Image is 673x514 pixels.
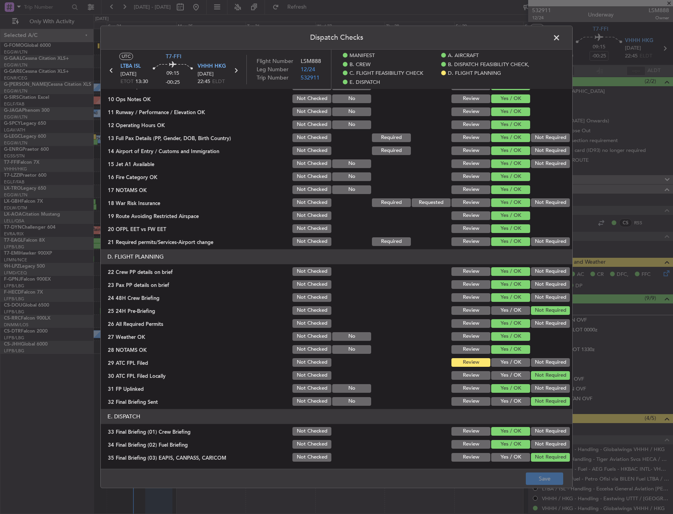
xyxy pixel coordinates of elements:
[491,237,530,246] button: Yes / OK
[531,146,570,155] button: Not Required
[491,81,530,90] button: Yes / OK
[491,211,530,220] button: Yes / OK
[491,319,530,328] button: Yes / OK
[491,224,530,233] button: Yes / OK
[531,453,570,462] button: Not Required
[491,440,530,449] button: Yes / OK
[491,332,530,341] button: Yes / OK
[531,306,570,315] button: Not Required
[531,319,570,328] button: Not Required
[531,358,570,367] button: Not Required
[491,198,530,207] button: Yes / OK
[491,107,530,116] button: Yes / OK
[531,133,570,142] button: Not Required
[491,146,530,155] button: Yes / OK
[491,427,530,436] button: Yes / OK
[491,293,530,302] button: Yes / OK
[531,384,570,393] button: Not Required
[531,371,570,380] button: Not Required
[491,345,530,354] button: Yes / OK
[531,280,570,289] button: Not Required
[491,384,530,393] button: Yes / OK
[491,159,530,168] button: Yes / OK
[531,198,570,207] button: Not Required
[491,267,530,276] button: Yes / OK
[491,397,530,406] button: Yes / OK
[101,26,572,50] header: Dispatch Checks
[531,397,570,406] button: Not Required
[531,427,570,436] button: Not Required
[491,133,530,142] button: Yes / OK
[531,159,570,168] button: Not Required
[491,453,530,462] button: Yes / OK
[491,94,530,103] button: Yes / OK
[491,185,530,194] button: Yes / OK
[491,306,530,315] button: Yes / OK
[491,120,530,129] button: Yes / OK
[491,280,530,289] button: Yes / OK
[491,358,530,367] button: Yes / OK
[531,267,570,276] button: Not Required
[531,440,570,449] button: Not Required
[448,61,529,69] span: B. DISPATCH FEASIBILITY CHECK,
[531,237,570,246] button: Not Required
[491,172,530,181] button: Yes / OK
[491,371,530,380] button: Yes / OK
[531,293,570,302] button: Not Required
